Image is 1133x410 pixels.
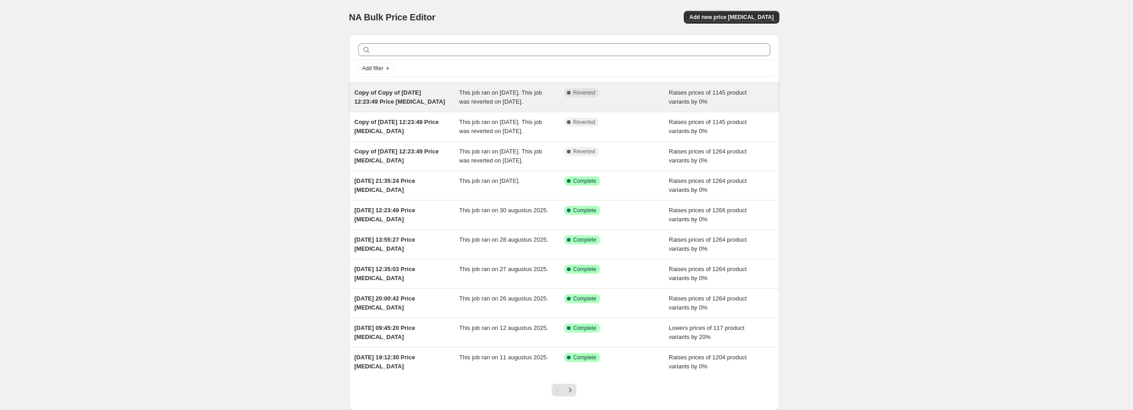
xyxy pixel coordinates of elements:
[355,324,415,340] span: [DATE] 09:45:20 Price [MEDICAL_DATA]
[358,63,394,74] button: Add filter
[564,384,576,396] button: Next
[669,119,747,134] span: Raises prices of 1145 product variants by 0%
[669,89,747,105] span: Raises prices of 1145 product variants by 0%
[573,236,596,243] span: Complete
[459,324,548,331] span: This job ran on 12 augustus 2025.
[459,148,542,164] span: This job ran on [DATE]. This job was reverted on [DATE].
[669,266,747,281] span: Raises prices of 1264 product variants by 0%
[669,207,747,223] span: Raises prices of 1266 product variants by 0%
[355,207,415,223] span: [DATE] 12:23:49 Price [MEDICAL_DATA]
[573,207,596,214] span: Complete
[552,384,576,396] nav: Pagination
[355,148,439,164] span: Copy of [DATE] 12:23:49 Price [MEDICAL_DATA]
[669,236,747,252] span: Raises prices of 1264 product variants by 0%
[669,295,747,311] span: Raises prices of 1264 product variants by 0%
[355,266,415,281] span: [DATE] 12:35:03 Price [MEDICAL_DATA]
[684,11,779,24] button: Add new price [MEDICAL_DATA]
[355,236,415,252] span: [DATE] 13:55:27 Price [MEDICAL_DATA]
[669,324,744,340] span: Lowers prices of 117 product variants by 20%
[573,148,595,155] span: Reverted
[355,177,415,193] span: [DATE] 21:35:24 Price [MEDICAL_DATA]
[459,266,548,272] span: This job ran on 27 augustus 2025.
[669,177,747,193] span: Raises prices of 1264 product variants by 0%
[459,236,548,243] span: This job ran on 28 augustus 2025.
[573,119,595,126] span: Reverted
[459,207,548,214] span: This job ran on 30 augustus 2025.
[459,89,542,105] span: This job ran on [DATE]. This job was reverted on [DATE].
[355,89,445,105] span: Copy of Copy of [DATE] 12:23:49 Price [MEDICAL_DATA]
[355,119,439,134] span: Copy of [DATE] 12:23:49 Price [MEDICAL_DATA]
[349,12,436,22] span: NA Bulk Price Editor
[459,295,548,302] span: This job ran on 26 augustus 2025.
[669,354,747,370] span: Raises prices of 1204 product variants by 0%
[573,354,596,361] span: Complete
[459,119,542,134] span: This job ran on [DATE]. This job was reverted on [DATE].
[669,148,747,164] span: Raises prices of 1264 product variants by 0%
[573,324,596,332] span: Complete
[355,295,415,311] span: [DATE] 20:00:42 Price [MEDICAL_DATA]
[573,177,596,185] span: Complete
[573,89,595,96] span: Reverted
[459,177,520,184] span: This job ran on [DATE].
[573,266,596,273] span: Complete
[689,14,773,21] span: Add new price [MEDICAL_DATA]
[459,354,548,361] span: This job ran on 11 augustus 2025.
[355,354,415,370] span: [DATE] 19:12:30 Price [MEDICAL_DATA]
[362,65,384,72] span: Add filter
[573,295,596,302] span: Complete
